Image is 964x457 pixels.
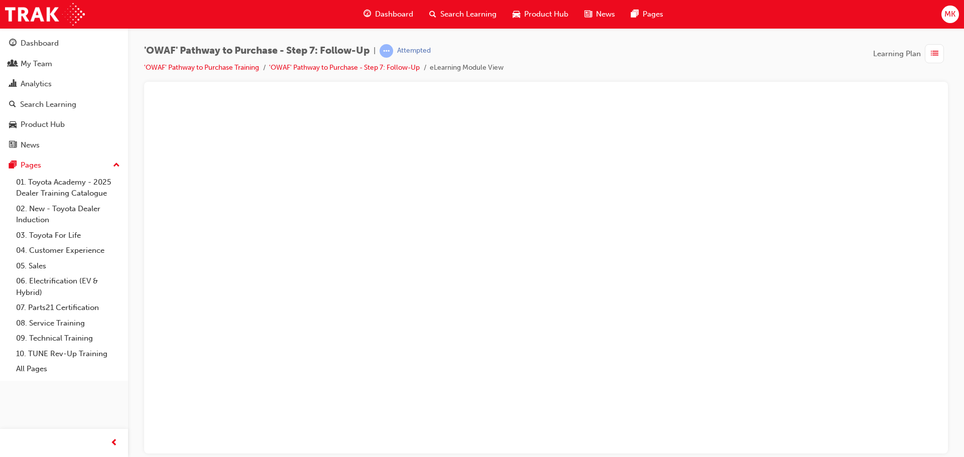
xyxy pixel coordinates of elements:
span: | [374,45,376,57]
a: 'OWAF' Pathway to Purchase - Step 7: Follow-Up [269,63,420,72]
li: eLearning Module View [430,62,504,74]
a: 05. Sales [12,258,124,274]
a: pages-iconPages [623,4,671,25]
button: MK [941,6,959,23]
span: Pages [643,9,663,20]
span: News [596,9,615,20]
a: 04. Customer Experience [12,243,124,258]
img: Trak [5,3,85,26]
a: search-iconSearch Learning [421,4,505,25]
div: Attempted [397,46,431,56]
span: list-icon [931,48,938,60]
span: prev-icon [110,437,118,449]
div: Dashboard [21,38,59,49]
span: 'OWAF' Pathway to Purchase - Step 7: Follow-Up [144,45,370,57]
a: 02. New - Toyota Dealer Induction [12,201,124,228]
a: 09. Technical Training [12,331,124,346]
div: Analytics [21,78,52,90]
a: Product Hub [4,115,124,134]
a: news-iconNews [576,4,623,25]
a: Analytics [4,75,124,93]
a: Search Learning [4,95,124,114]
a: 07. Parts21 Certification [12,300,124,316]
div: Pages [21,160,41,171]
div: News [21,139,40,151]
button: Learning Plan [873,44,948,63]
button: DashboardMy TeamAnalyticsSearch LearningProduct HubNews [4,32,124,156]
a: News [4,136,124,155]
span: Learning Plan [873,48,921,60]
button: Pages [4,156,124,175]
span: search-icon [9,100,16,109]
span: guage-icon [9,39,17,48]
span: news-icon [584,8,592,21]
span: Product Hub [524,9,568,20]
a: guage-iconDashboard [355,4,421,25]
span: people-icon [9,60,17,69]
a: All Pages [12,361,124,377]
a: 'OWAF' Pathway to Purchase Training [144,63,259,72]
div: Search Learning [20,99,76,110]
a: 03. Toyota For Life [12,228,124,243]
a: My Team [4,55,124,73]
span: up-icon [113,159,120,172]
span: learningRecordVerb_ATTEMPT-icon [380,44,393,58]
a: car-iconProduct Hub [505,4,576,25]
div: My Team [21,58,52,70]
span: Search Learning [440,9,497,20]
div: Product Hub [21,119,65,130]
span: news-icon [9,141,17,150]
span: Dashboard [375,9,413,20]
span: chart-icon [9,80,17,89]
span: MK [944,9,955,20]
span: pages-icon [9,161,17,170]
a: 10. TUNE Rev-Up Training [12,346,124,362]
a: Dashboard [4,34,124,53]
a: 06. Electrification (EV & Hybrid) [12,273,124,300]
span: car-icon [9,120,17,129]
a: 08. Service Training [12,316,124,331]
span: pages-icon [631,8,639,21]
span: search-icon [429,8,436,21]
span: guage-icon [364,8,371,21]
span: car-icon [513,8,520,21]
a: 01. Toyota Academy - 2025 Dealer Training Catalogue [12,175,124,201]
